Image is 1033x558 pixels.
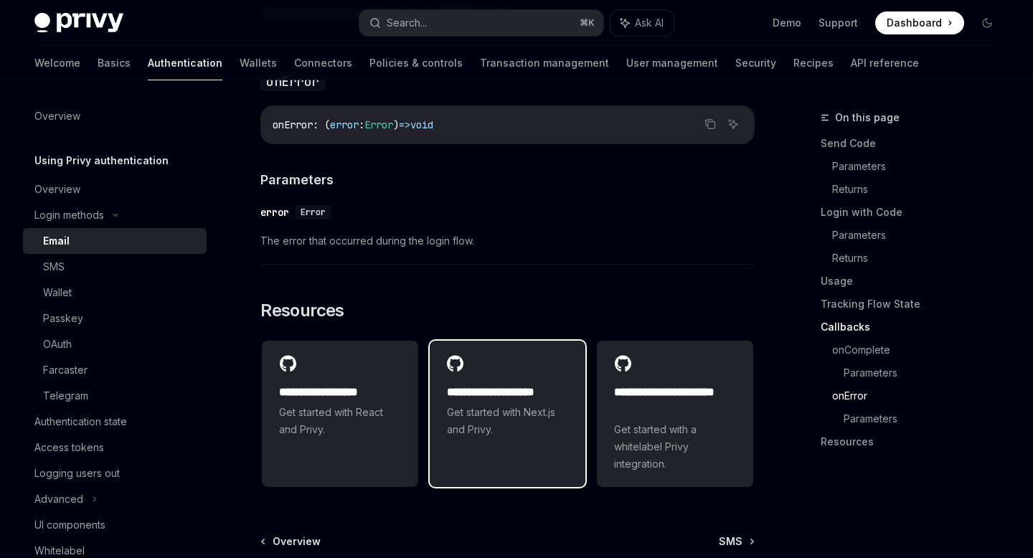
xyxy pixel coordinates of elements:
span: SMS [719,534,742,549]
button: Ask AI [724,115,742,133]
div: Logging users out [34,465,120,482]
a: Parameters [832,224,1010,247]
a: Welcome [34,46,80,80]
a: OAuth [23,331,207,357]
div: Overview [34,181,80,198]
a: Policies & controls [369,46,463,80]
div: error [260,205,289,219]
div: SMS [43,258,65,275]
a: onError [832,384,1010,407]
a: Wallet [23,280,207,306]
a: Parameters [844,407,1010,430]
span: Ask AI [635,16,664,30]
a: User management [626,46,718,80]
a: Basics [98,46,131,80]
a: Send Code [821,132,1010,155]
a: Logging users out [23,460,207,486]
span: Get started with a whitelabel Privy integration. [614,421,736,473]
span: onError [273,118,313,131]
div: Advanced [34,491,83,508]
span: Get started with Next.js and Privy. [447,404,569,438]
a: Dashboard [875,11,964,34]
div: Overview [34,108,80,125]
h5: Using Privy authentication [34,152,169,169]
span: Overview [273,534,321,549]
div: Passkey [43,310,83,327]
a: Telegram [23,383,207,409]
a: onComplete [832,339,1010,361]
div: Login methods [34,207,104,224]
a: Parameters [832,155,1010,178]
button: Toggle dark mode [976,11,999,34]
span: : ( [313,118,330,131]
div: Search... [387,14,427,32]
a: SMS [23,254,207,280]
div: Farcaster [43,361,88,379]
button: Search...⌘K [359,10,603,36]
code: onError [260,72,325,91]
a: Passkey [23,306,207,331]
span: error [330,118,359,131]
span: The error that occurred during the login flow. [260,232,755,250]
span: Error [301,207,326,218]
span: Resources [260,299,344,322]
img: dark logo [34,13,123,33]
a: Resources [821,430,1010,453]
button: Copy the contents from the code block [701,115,720,133]
a: Usage [821,270,1010,293]
a: Overview [23,103,207,129]
a: Authentication [148,46,222,80]
a: Returns [832,247,1010,270]
span: Parameters [260,170,334,189]
div: Access tokens [34,439,104,456]
span: Error [364,118,393,131]
a: Connectors [294,46,352,80]
div: UI components [34,516,105,534]
a: Tracking Flow State [821,293,1010,316]
a: Support [819,16,858,30]
a: Login with Code [821,201,1010,224]
a: SMS [719,534,753,549]
a: Authentication state [23,409,207,435]
a: Recipes [793,46,834,80]
span: ) [393,118,399,131]
a: Transaction management [480,46,609,80]
span: : [359,118,364,131]
a: Overview [262,534,321,549]
div: Telegram [43,387,88,405]
a: Farcaster [23,357,207,383]
div: Email [43,232,70,250]
a: Parameters [844,361,1010,384]
div: Wallet [43,284,72,301]
a: Callbacks [821,316,1010,339]
span: Dashboard [887,16,942,30]
a: Returns [832,178,1010,201]
div: Authentication state [34,413,127,430]
a: Access tokens [23,435,207,460]
div: OAuth [43,336,72,353]
span: => [399,118,410,131]
a: Overview [23,176,207,202]
span: ⌘ K [580,17,595,29]
a: Security [735,46,776,80]
span: On this page [835,109,900,126]
span: void [410,118,433,131]
a: Demo [773,16,801,30]
a: API reference [851,46,919,80]
span: Get started with React and Privy. [279,404,401,438]
a: UI components [23,512,207,538]
button: Ask AI [610,10,674,36]
a: Email [23,228,207,254]
a: Wallets [240,46,277,80]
